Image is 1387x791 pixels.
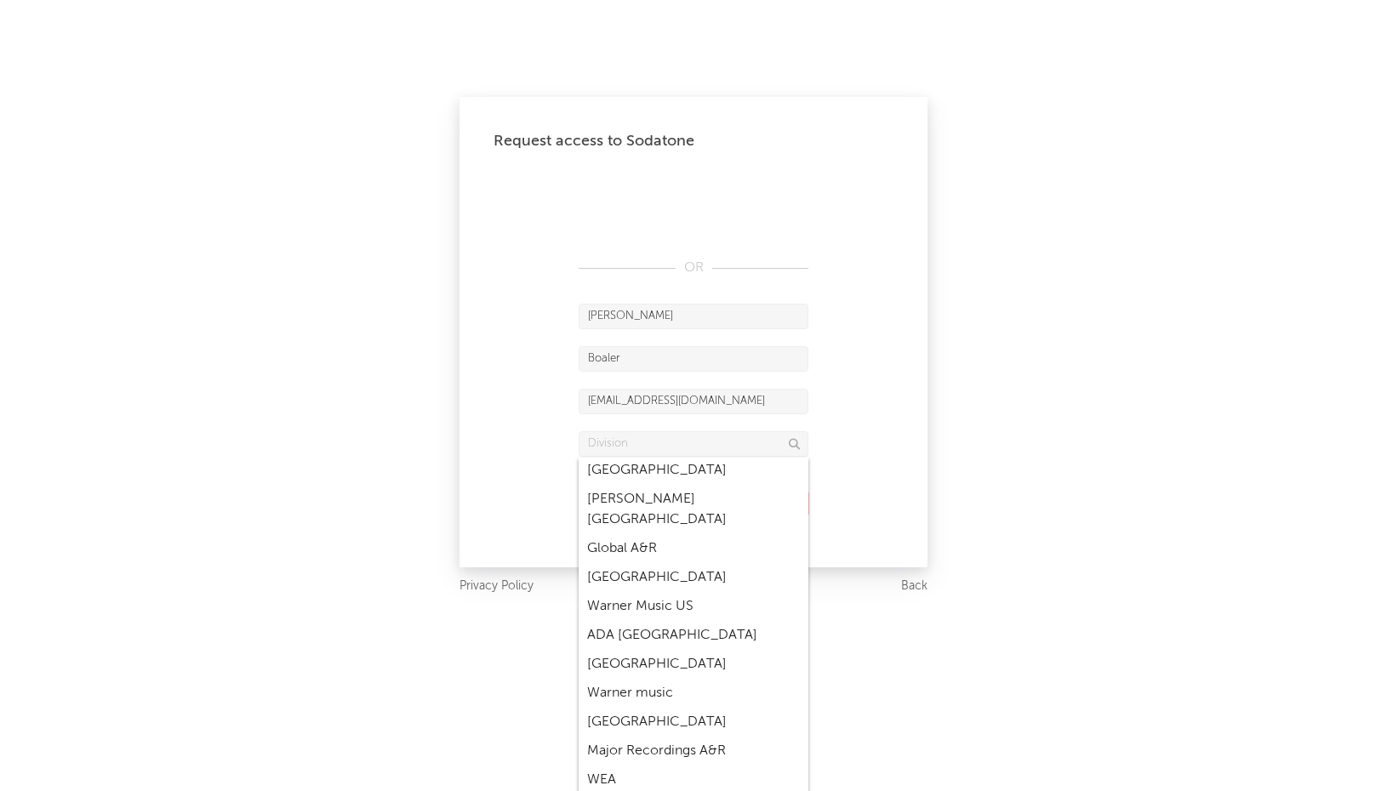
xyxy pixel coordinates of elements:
a: Back [901,576,928,597]
div: [PERSON_NAME] [GEOGRAPHIC_DATA] [579,485,808,534]
input: Last Name [579,346,808,372]
input: Email [579,389,808,414]
div: Warner music [579,679,808,708]
div: Global A&R [579,534,808,563]
div: [GEOGRAPHIC_DATA] [579,563,808,592]
div: [GEOGRAPHIC_DATA] [579,708,808,737]
input: First Name [579,304,808,329]
div: OR [579,258,808,278]
div: ADA [GEOGRAPHIC_DATA] [579,621,808,650]
div: Major Recordings A&R [579,737,808,765]
div: Warner Music US [579,592,808,621]
div: Request access to Sodatone [494,131,893,151]
div: [GEOGRAPHIC_DATA] [579,456,808,485]
a: Privacy Policy [459,576,534,597]
div: [GEOGRAPHIC_DATA] [579,650,808,679]
input: Division [579,431,808,457]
